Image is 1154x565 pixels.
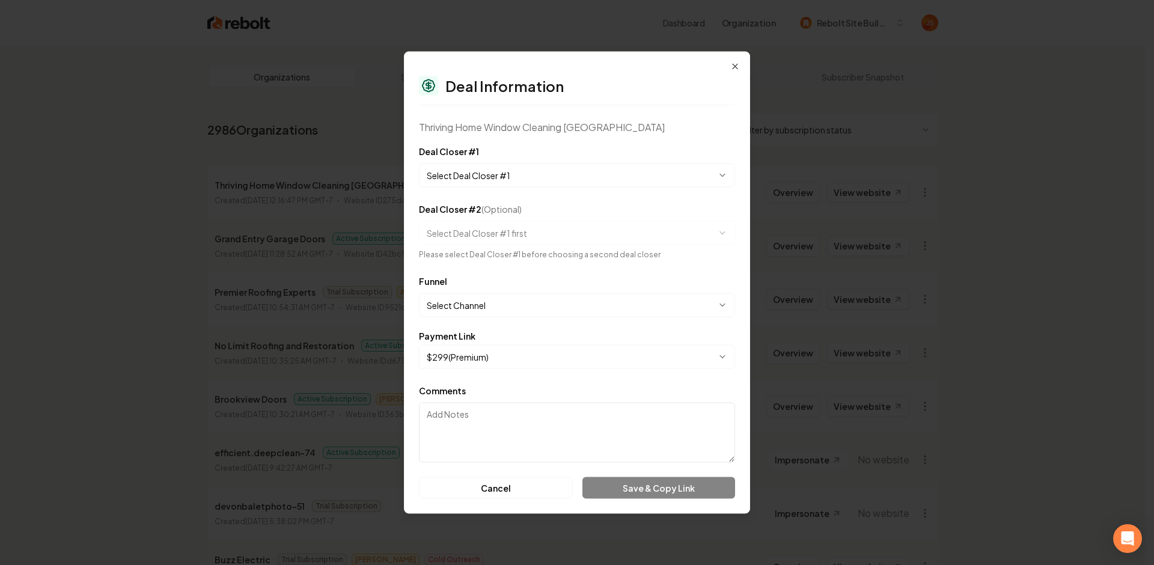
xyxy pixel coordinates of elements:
[445,79,564,93] h2: Deal Information
[419,276,447,287] label: Funnel
[419,250,735,260] div: Please select Deal Closer #1 before choosing a second deal closer
[419,120,735,135] div: Thriving Home Window Cleaning [GEOGRAPHIC_DATA]
[419,385,466,396] label: Comments
[419,146,479,157] label: Deal Closer #1
[481,204,522,215] span: (Optional)
[419,204,522,215] label: Deal Closer #2
[419,477,573,499] button: Cancel
[419,332,475,340] label: Payment Link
